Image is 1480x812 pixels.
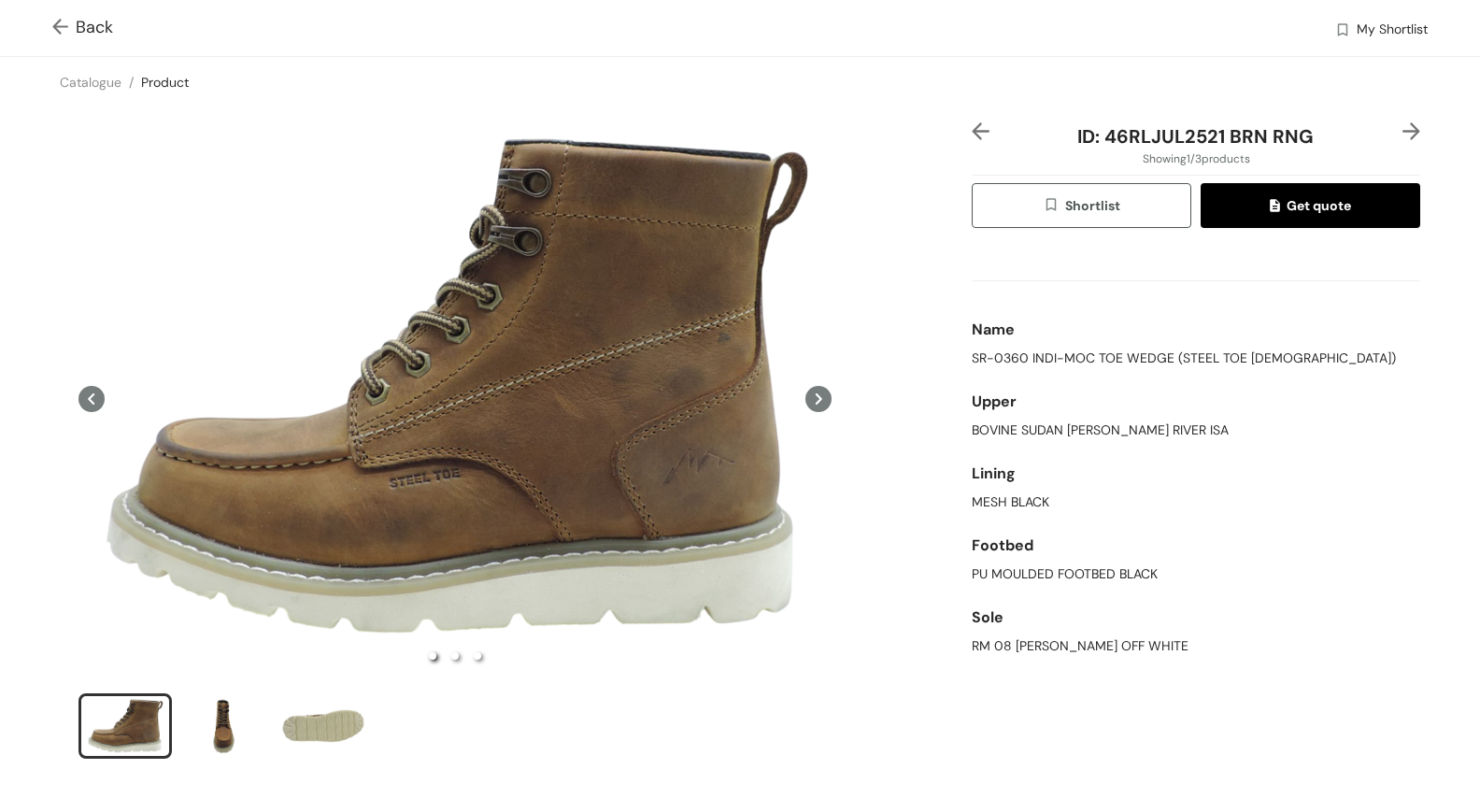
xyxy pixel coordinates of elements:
[129,74,134,91] span: /
[451,652,459,660] li: slide item 2
[60,74,121,91] a: Catalogue
[1143,150,1250,167] span: Showing 1 / 3 products
[972,527,1420,564] div: Footbed
[1270,199,1286,216] img: quote
[1201,183,1420,228] button: quoteGet quote
[972,492,1420,512] div: MESH BLACK
[1334,21,1351,41] img: wishlist
[972,599,1420,636] div: Sole
[972,383,1420,420] div: Upper
[141,74,189,91] a: Product
[1077,124,1314,149] span: ID: 46RLJUL2521 BRN RNG
[972,349,1420,368] div: SR-0360 INDI-MOC TOE WEDGE (STEEL TOE [DEMOGRAPHIC_DATA])
[1402,122,1420,140] img: right
[1043,195,1120,217] span: Shortlist
[78,693,172,759] li: slide item 1
[972,636,1420,656] div: RM 08 [PERSON_NAME] OFF WHITE
[972,311,1420,349] div: Name
[1270,195,1350,216] span: Get quote
[474,652,481,660] li: slide item 3
[972,183,1191,228] button: wishlistShortlist
[972,455,1420,492] div: Lining
[277,693,370,759] li: slide item 3
[972,420,1420,440] div: BOVINE SUDAN [PERSON_NAME] RIVER ISA
[178,693,271,759] li: slide item 2
[972,564,1420,584] div: PU MOULDED FOOTBED BLACK
[1043,196,1065,217] img: wishlist
[429,652,436,660] li: slide item 1
[52,15,113,40] span: Back
[1357,20,1428,42] span: My Shortlist
[972,122,989,140] img: left
[52,19,76,38] img: Go back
